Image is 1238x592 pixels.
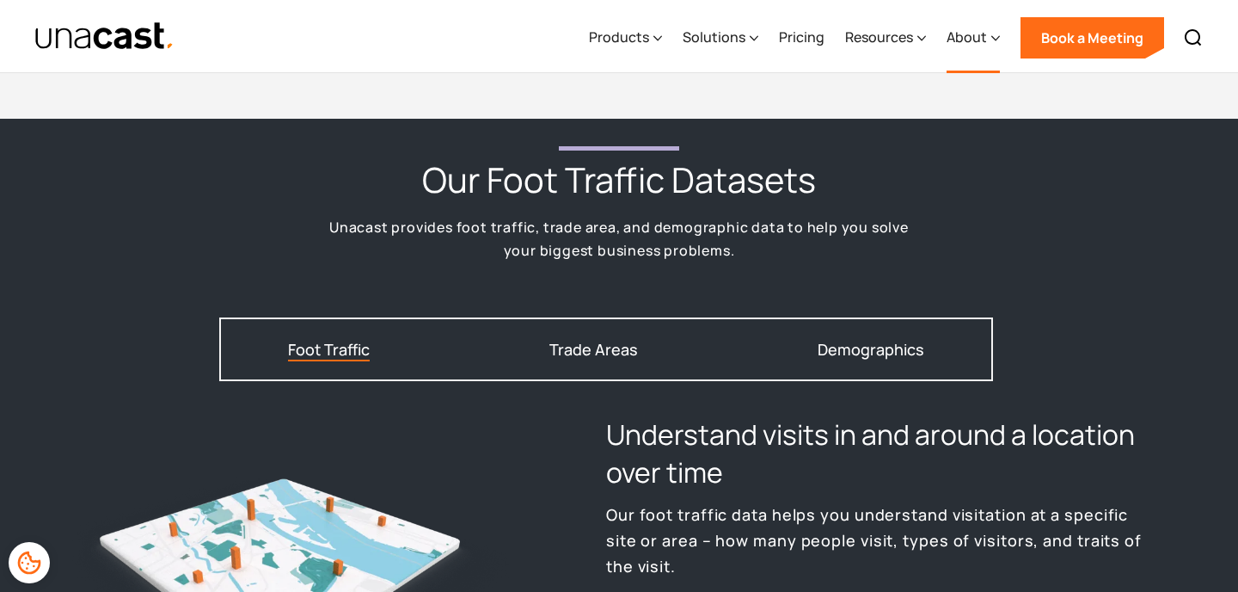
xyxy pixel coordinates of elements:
div: Resources [845,27,913,47]
div: Products [589,27,649,47]
div: Trade Areas [549,342,638,357]
div: Foot Traffic [288,342,370,357]
div: Resources [845,3,926,73]
img: Search icon [1183,28,1204,48]
a: Pricing [779,3,824,73]
div: Products [589,3,662,73]
a: Book a Meeting [1020,17,1164,59]
h3: Understand visits in and around a location over time [606,416,1143,491]
a: home [34,22,175,52]
div: Solutions [683,3,758,73]
p: Unacast provides foot traffic, trade area, and demographic data to help you solve your biggest bu... [316,216,922,262]
div: Solutions [683,27,745,47]
div: Cookie Preferences [9,542,50,583]
div: About [947,27,987,47]
img: Unacast text logo [34,22,175,52]
div: Demographics [818,342,924,357]
div: About [947,3,1000,73]
h2: Our Foot Traffic Datasets [422,157,816,202]
p: Our foot traffic data helps you understand visitation at a specific site or area – how many peopl... [606,502,1143,579]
